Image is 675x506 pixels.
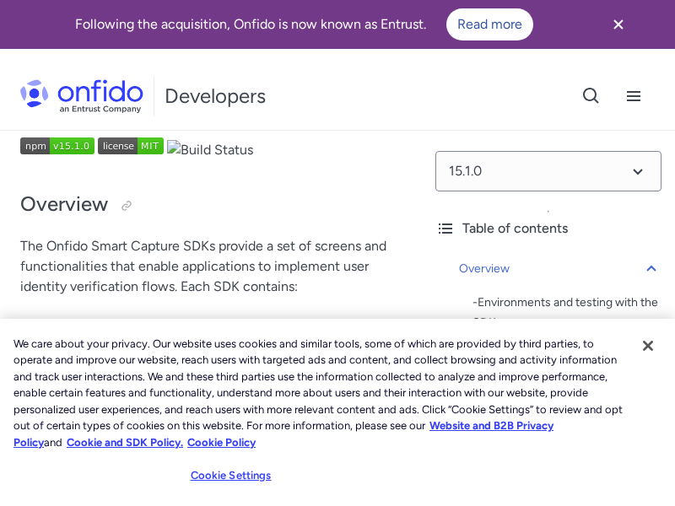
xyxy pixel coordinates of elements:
[20,8,587,40] div: Following the acquisition, Onfido is now known as Entrust.
[13,419,553,449] a: More information about our cookie policy., opens in a new tab
[167,140,253,160] img: Build Status
[459,259,661,279] a: Overview
[98,137,164,154] img: NPM
[13,336,628,451] div: We care about your privacy. Our website uses cookies and similar tools, some of which are provide...
[187,436,256,449] a: Cookie Policy
[67,436,183,449] a: Cookie and SDK Policy.
[165,83,266,110] h1: Developers
[435,218,661,239] div: Table of contents
[446,8,533,40] a: Read more
[587,3,650,46] button: Close banner
[608,14,629,35] svg: Close banner
[570,75,613,117] button: Open search button
[624,86,644,106] svg: Open navigation menu button
[178,459,283,493] button: Cookie Settings
[20,236,402,297] p: The Onfido Smart Capture SDKs provide a set of screens and functionalities that enable applicatio...
[20,137,94,154] img: npm
[20,191,402,219] h2: Overview
[472,293,661,333] div: - Environments and testing with the SDK
[581,86,602,106] svg: Open search button
[20,79,143,113] img: Onfido Logo
[472,293,661,333] a: -Environments and testing with the SDK
[613,75,655,117] button: Open navigation menu button
[629,327,667,364] button: Close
